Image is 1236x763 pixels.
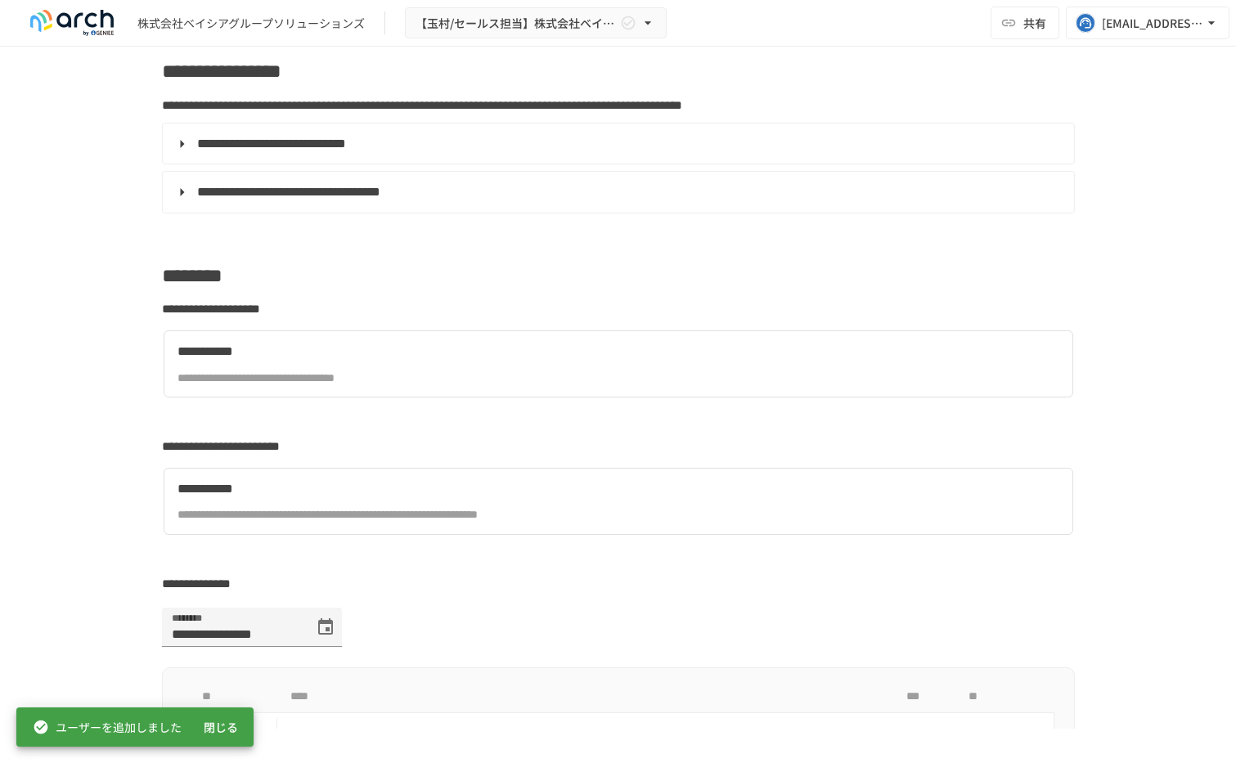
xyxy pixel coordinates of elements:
[20,10,124,36] img: logo-default@2x-9cf2c760.svg
[416,13,617,34] span: 【玉村/セールス担当】株式会社ベイシアグループソリューションズ様_導入支援サポート
[33,712,182,742] div: ユーザーを追加しました
[405,7,667,39] button: 【玉村/セールス担当】株式会社ベイシアグループソリューションズ様_導入支援サポート
[309,611,342,644] button: Choose date, selected date is 2025年9月17日
[1102,13,1203,34] div: [EMAIL_ADDRESS][PERSON_NAME][DOMAIN_NAME]
[195,712,247,743] button: 閉じる
[137,15,365,32] div: 株式会社ベイシアグループソリューションズ
[1066,7,1229,39] button: [EMAIL_ADDRESS][PERSON_NAME][DOMAIN_NAME]
[991,7,1059,39] button: 共有
[1023,14,1046,32] span: 共有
